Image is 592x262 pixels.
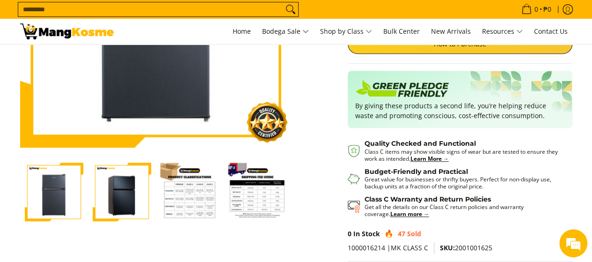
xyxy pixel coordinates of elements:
[348,229,351,238] span: 0
[355,101,565,120] p: By giving these products a second life, you’re helping reduce waste and promoting conscious, cost...
[519,4,554,15] span: •
[534,27,568,36] span: Contact Us
[533,6,540,13] span: 0
[228,19,256,44] a: Home
[93,163,151,221] img: Condura 3.1 Cu. Ft .Two Door, Manual Defrost, Personal Refrigerator, Black Glass, CPR90TD (Class ...
[161,163,219,221] img: Condura 3.1 Cu. Ft .Two Door, Manual Defrost, Personal Refrigerator, Black Glass, CPR90TD (Class ...
[228,163,287,221] img: Condura 3.1 Cu. Ft .Two Door, Manual Defrost, Personal Refrigerator, Black Glass, CPR90TD (Class ...
[431,27,471,36] span: New Arrivals
[365,195,491,203] strong: Class C Warranty and Return Policies
[365,139,476,148] strong: Quality Checked and Functional
[477,19,527,44] a: Resources
[482,26,523,37] span: Resources
[20,23,114,39] img: UNTIL SUPPLIES LAST: Condura 2-Door Personal (Class C) l Mang Kosme
[153,5,176,27] div: Minimize live chat window
[257,19,314,44] a: Bodega Sale
[365,167,468,176] strong: Budget-Friendly and Practical
[355,78,449,101] img: Badge sustainability green pledge friendly
[5,168,178,201] textarea: Type your message and hit 'Enter'
[123,19,572,44] nav: Main Menu
[353,229,380,238] span: In Stock
[283,2,298,16] button: Search
[410,155,449,163] a: Learn More →
[348,243,428,252] span: 1000016214 |MK CLASS C
[25,163,83,221] img: Condura 3.1 Cu. Ft .Two Door, Manual Defrost, Personal Refrigerator, Black Glass, CPR90TD (Class ...
[407,229,421,238] span: Sold
[440,243,455,252] span: SKU:
[542,6,553,13] span: ₱0
[379,19,424,44] a: Bulk Center
[529,19,572,44] a: Contact Us
[365,148,563,162] p: Class C items may show visible signs of wear but are tested to ensure they work as intended.
[365,176,563,190] p: Great value for businesses or thrifty buyers. Perfect for non-display use, backup units at a frac...
[398,229,405,238] span: 47
[49,52,157,65] div: Chat with us now
[383,27,420,36] span: Bulk Center
[390,210,429,218] a: Learn more →
[320,26,372,37] span: Shop by Class
[365,203,563,217] p: Get all the details on our Class C return policies and warranty coverage.
[440,243,492,252] span: 2001001625
[426,19,475,44] a: New Arrivals
[54,74,129,169] span: We're online!
[262,26,309,37] span: Bodega Sale
[315,19,377,44] a: Shop by Class
[233,27,251,36] span: Home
